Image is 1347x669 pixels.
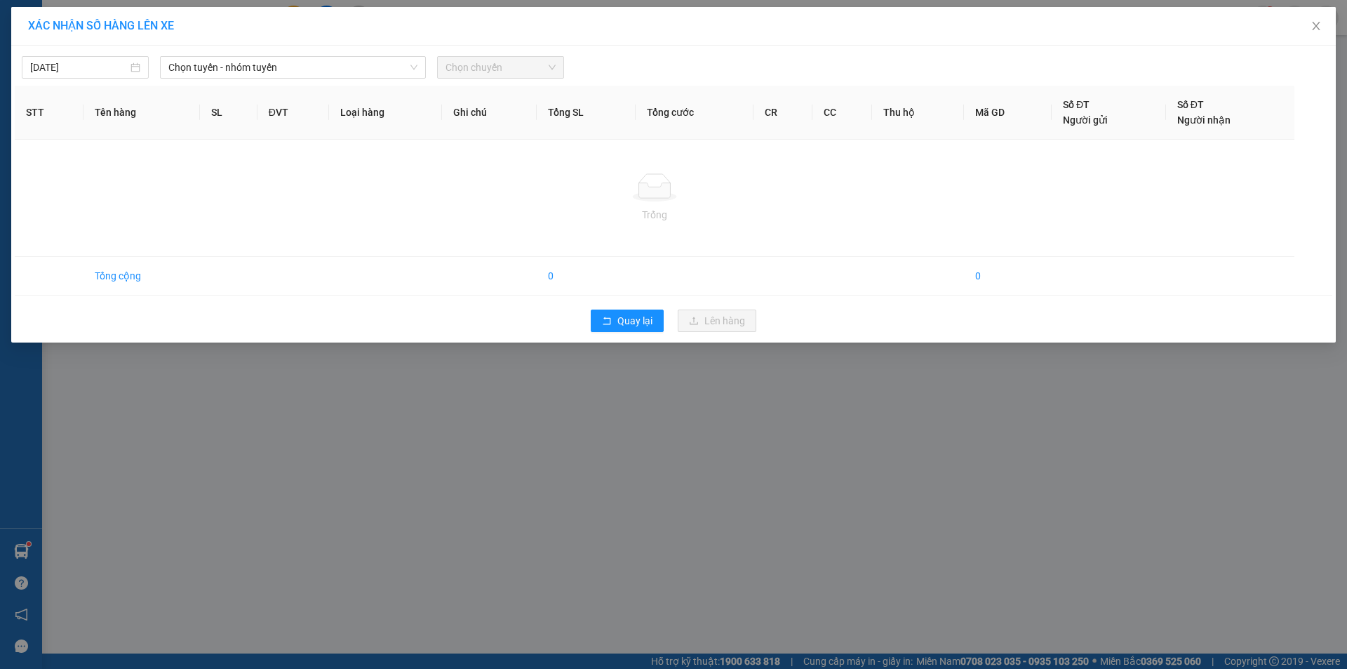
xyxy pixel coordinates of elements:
button: Close [1296,7,1336,46]
th: Tổng SL [537,86,636,140]
td: 0 [537,257,636,296]
th: CC [812,86,872,140]
th: Loại hàng [329,86,442,140]
th: ĐVT [257,86,329,140]
span: Chọn tuyến - nhóm tuyến [168,57,417,78]
div: Trống [26,207,1283,223]
th: SL [200,86,257,140]
span: down [410,63,418,72]
span: Người nhận [1177,114,1231,126]
th: Tổng cước [636,86,753,140]
input: 13/10/2025 [30,60,128,75]
span: Người gửi [1063,114,1108,126]
th: Thu hộ [872,86,963,140]
span: XÁC NHẬN SỐ HÀNG LÊN XE [28,19,174,32]
td: Tổng cộng [83,257,200,296]
td: 0 [964,257,1052,296]
span: Quay lại [617,313,652,329]
span: Chọn chuyến [445,57,556,78]
th: Tên hàng [83,86,200,140]
th: Mã GD [964,86,1052,140]
th: STT [15,86,83,140]
th: Ghi chú [442,86,537,140]
button: uploadLên hàng [678,310,756,332]
button: rollbackQuay lại [591,310,664,332]
th: CR [753,86,813,140]
span: Số ĐT [1063,99,1090,110]
span: rollback [602,316,612,327]
span: close [1311,20,1322,32]
span: Số ĐT [1177,99,1204,110]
